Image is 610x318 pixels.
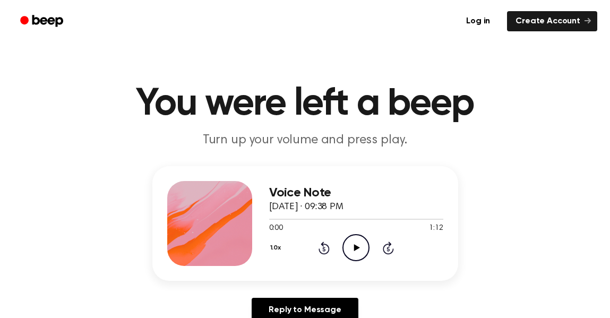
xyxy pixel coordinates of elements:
button: 1.0x [269,239,285,257]
span: [DATE] · 09:38 PM [269,202,343,212]
span: 1:12 [429,223,443,234]
a: Create Account [507,11,597,31]
p: Turn up your volume and press play. [101,132,509,149]
a: Log in [456,9,501,33]
a: Beep [13,11,73,32]
h1: You were left a beep [33,85,577,123]
span: 0:00 [269,223,283,234]
h3: Voice Note [269,186,443,200]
